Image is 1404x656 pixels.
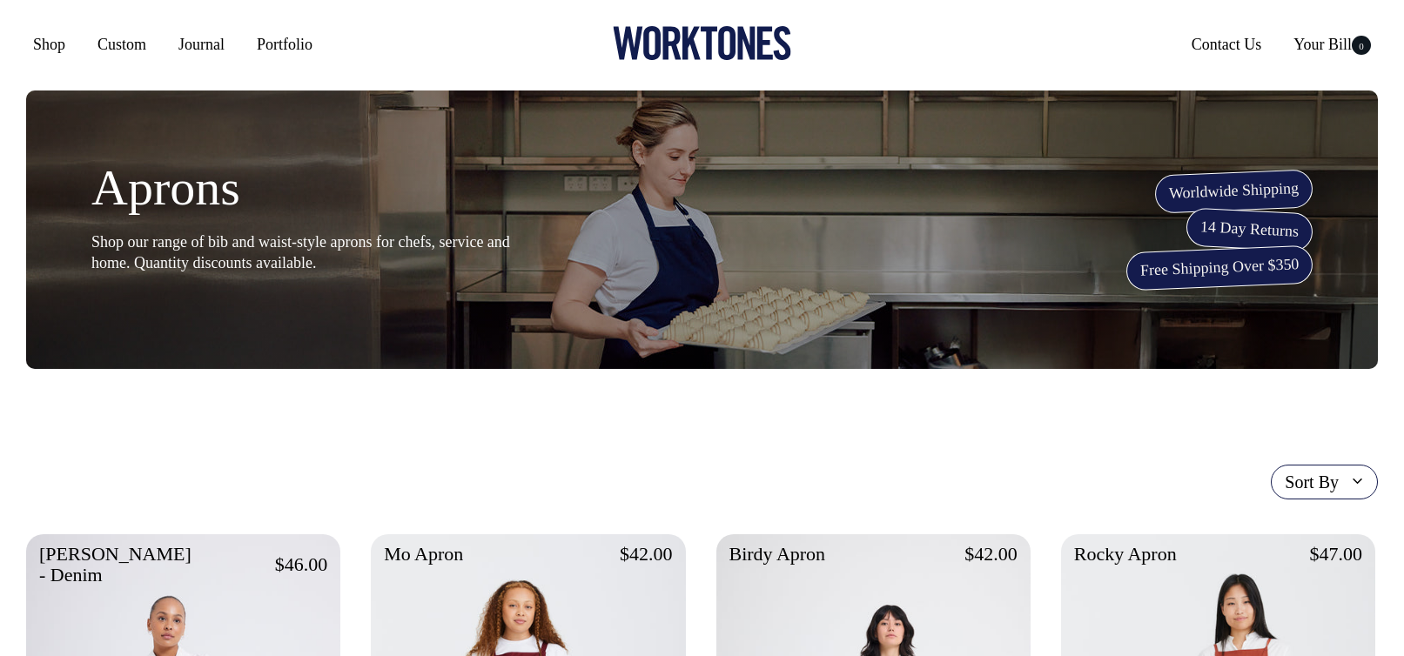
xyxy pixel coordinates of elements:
[26,29,72,60] a: Shop
[1185,29,1269,60] a: Contact Us
[91,29,153,60] a: Custom
[1285,472,1339,492] span: Sort By
[91,160,527,216] h1: Aprons
[1125,244,1313,291] span: Free Shipping Over $350
[91,233,510,271] span: Shop our range of bib and waist-style aprons for chefs, service and home. Quantity discounts avai...
[171,29,232,60] a: Journal
[250,29,319,60] a: Portfolio
[1154,169,1313,213] span: Worldwide Shipping
[1286,29,1378,60] a: Your Bill0
[1352,36,1371,55] span: 0
[1186,207,1313,251] span: 14 Day Returns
